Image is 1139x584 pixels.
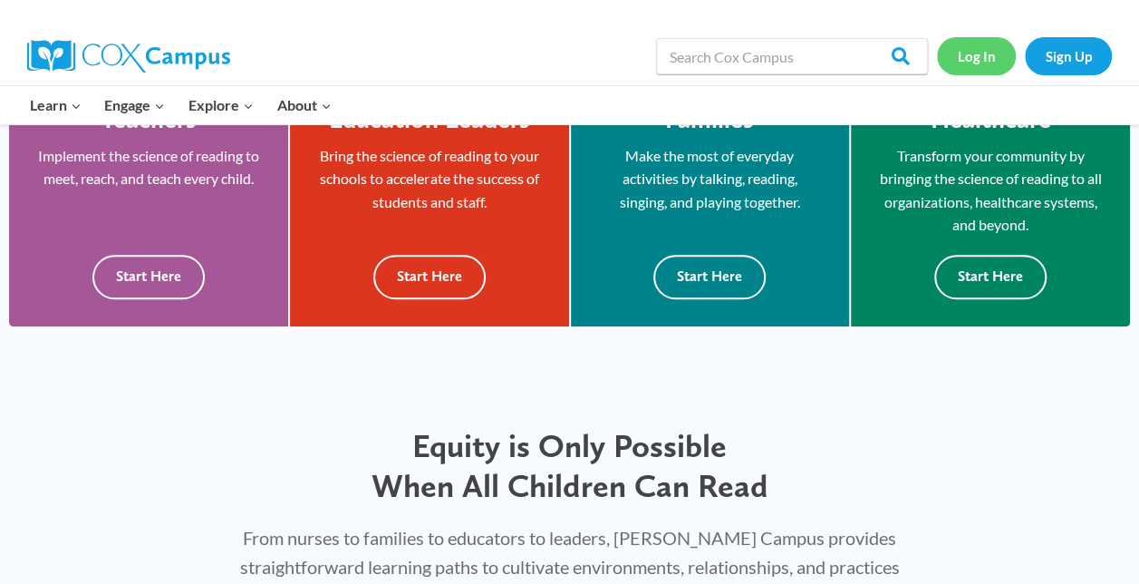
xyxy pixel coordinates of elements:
[265,86,343,124] button: Child menu of About
[18,86,93,124] button: Child menu of Learn
[1025,37,1112,74] a: Sign Up
[656,38,928,74] input: Search Cox Campus
[317,144,541,214] p: Bring the science of reading to your schools to accelerate the success of students and staff.
[878,144,1103,237] p: Transform your community by bringing the science of reading to all organizations, healthcare syst...
[92,255,205,299] button: Start Here
[571,77,849,326] a: Families Make the most of everyday activities by talking, reading, singing, and playing together....
[937,37,1112,74] nav: Secondary Navigation
[9,77,288,326] a: Teachers Implement the science of reading to meet, reach, and teach every child. Start Here
[934,255,1047,299] button: Start Here
[36,144,261,190] p: Implement the science of reading to meet, reach, and teach every child.
[851,77,1130,326] a: Healthcare Transform your community by bringing the science of reading to all organizations, heal...
[598,144,822,214] p: Make the most of everyday activities by talking, reading, singing, and playing together.
[93,86,178,124] button: Child menu of Engage
[653,255,766,299] button: Start Here
[937,37,1016,74] a: Log In
[27,40,230,73] img: Cox Campus
[177,86,265,124] button: Child menu of Explore
[18,86,343,124] nav: Primary Navigation
[290,77,568,326] a: Education Leaders Bring the science of reading to your schools to accelerate the success of stude...
[373,255,486,299] button: Start Here
[372,426,768,504] span: Equity is Only Possible When All Children Can Read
